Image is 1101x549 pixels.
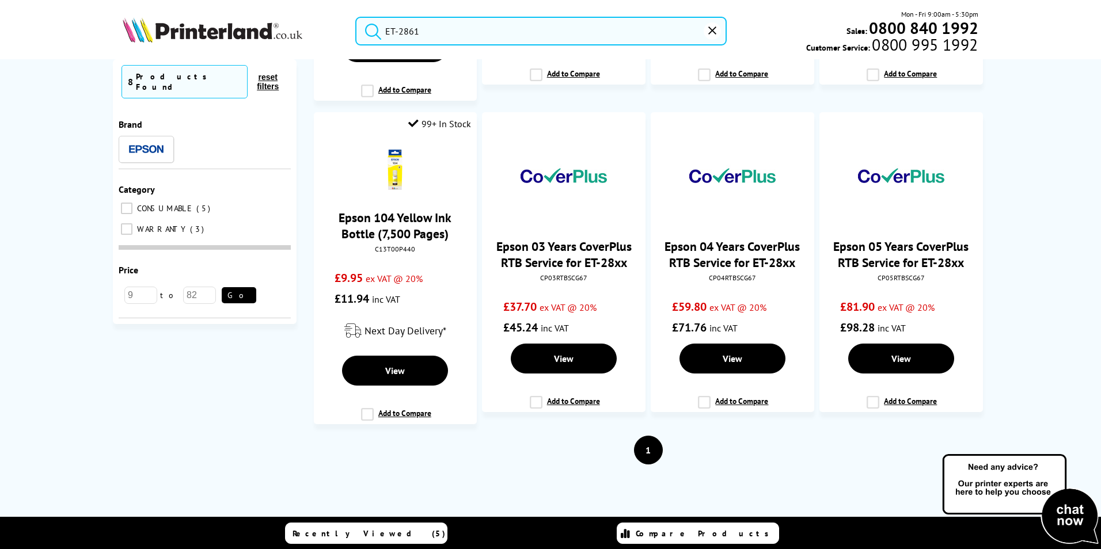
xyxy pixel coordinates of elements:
[878,302,935,313] span: ex VAT @ 20%
[183,287,216,304] input: 82
[134,203,195,213] span: CONSUMABLE
[833,238,969,270] a: Epson 05 Years CoverPlus RTB Service for ET-28xx
[129,145,164,154] img: Epson
[121,223,132,235] input: WARRANTY 3
[554,353,574,364] span: View
[196,203,213,213] span: 5
[541,322,569,334] span: inc VAT
[385,365,405,376] span: View
[689,132,776,219] img: epson-coverplus-warranty-logo-small.jpg
[355,17,727,45] input: Search
[136,71,241,92] div: Products Found
[320,315,471,347] div: modal_delivery
[134,224,189,234] span: WARRANTY
[530,396,600,418] label: Add to Compare
[496,238,632,270] a: Epson 03 Years CoverPlus RTB Service for ET-28xx
[636,528,775,539] span: Compare Products
[867,22,978,33] a: 0800 840 1992
[123,17,302,43] img: Printerland Logo
[248,72,288,91] button: reset filters
[679,344,785,373] a: View
[840,320,875,335] span: £98.28
[665,238,800,270] a: Epson 04 Years CoverPlus RTB Service for ET-28xx
[672,320,707,335] span: £71.76
[659,273,805,282] div: CP04RTBSCG67
[901,9,978,20] span: Mon - Fri 9:00am - 5:30pm
[940,452,1101,547] img: Open Live Chat window
[878,322,906,334] span: inc VAT
[361,408,431,430] label: Add to Compare
[698,68,768,90] label: Add to Compare
[840,299,875,314] span: £81.90
[119,184,155,195] span: Category
[361,85,431,106] label: Add to Compare
[322,245,468,253] div: C13T00P440
[723,353,742,364] span: View
[709,322,738,334] span: inc VAT
[372,293,400,305] span: inc VAT
[891,353,911,364] span: View
[698,396,768,418] label: Add to Compare
[530,68,600,90] label: Add to Compare
[285,523,447,544] a: Recently Viewed (5)
[503,320,538,335] span: £45.24
[365,324,446,337] span: Next Day Delivery*
[709,302,766,313] span: ex VAT @ 20%
[617,523,779,544] a: Compare Products
[867,68,937,90] label: Add to Compare
[293,528,446,539] span: Recently Viewed (5)
[366,273,423,284] span: ex VAT @ 20%
[119,119,142,130] span: Brand
[408,118,471,129] div: 99+ In Stock
[806,39,978,53] span: Customer Service:
[190,224,207,234] span: 3
[521,132,607,219] img: epson-coverplus-warranty-logo-small.jpg
[222,287,256,303] button: Go
[128,76,133,87] span: 8
[491,273,636,282] div: CP03RTBSCG67
[121,203,132,214] input: CONSUMABLE 5
[124,287,157,304] input: 9
[870,39,978,50] span: 0800 995 1992
[828,273,974,282] div: CP05RTBSCG67
[858,132,944,219] img: epson-coverplus-warranty-logo-small.jpg
[540,302,597,313] span: ex VAT @ 20%
[846,25,867,36] span: Sales:
[672,299,707,314] span: £59.80
[335,270,363,285] span: £9.95
[511,344,617,373] a: View
[339,209,451,242] a: Epson 104 Yellow Ink Bottle (7,500 Pages)
[375,150,415,190] img: Epson-104-Yellow-Ink-Bottle2-Small.gif
[335,291,369,306] span: £11.94
[123,17,341,45] a: Printerland Logo
[848,344,954,373] a: View
[342,356,448,386] a: View
[157,290,183,300] span: to
[119,264,138,276] span: Price
[867,396,937,418] label: Add to Compare
[869,17,978,39] b: 0800 840 1992
[503,299,537,314] span: £37.70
